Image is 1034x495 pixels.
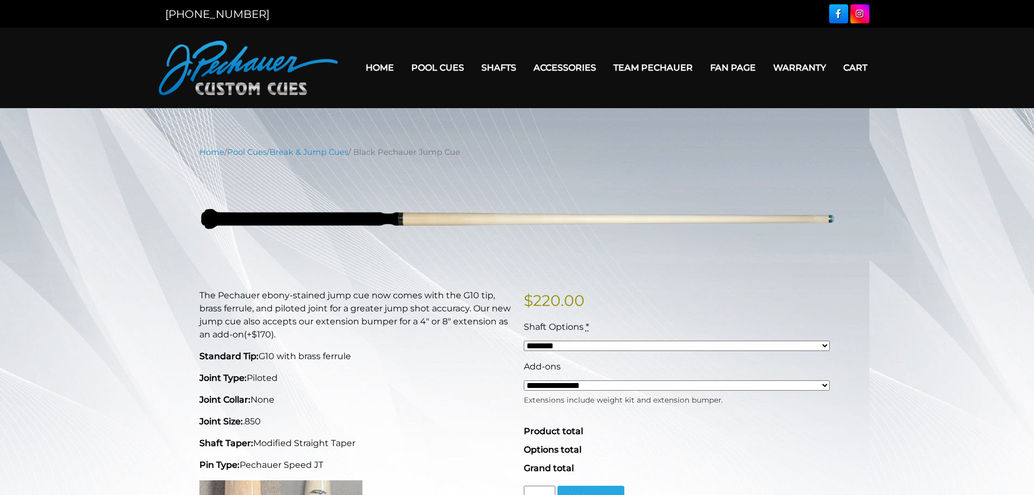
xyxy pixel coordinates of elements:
[524,322,584,332] span: Shaft Options
[764,54,835,82] a: Warranty
[199,438,253,448] strong: Shaft Taper:
[199,289,511,341] p: The Pechauer ebony-stained jump cue now comes with the G10 tip, brass ferrule, and piloted joint ...
[357,54,403,82] a: Home
[199,394,250,405] strong: Joint Collar:
[199,351,259,361] strong: Standard Tip:
[524,291,533,310] span: $
[473,54,525,82] a: Shafts
[524,444,581,455] span: Options total
[199,460,240,470] strong: Pin Type:
[199,350,511,363] p: G10 with brass ferrule
[199,415,511,428] p: .850
[199,373,247,383] strong: Joint Type:
[227,147,267,157] a: Pool Cues
[199,437,511,450] p: Modified Straight Taper
[835,54,876,82] a: Cart
[165,8,270,21] a: [PHONE_NUMBER]
[199,146,835,158] nav: Breadcrumb
[403,54,473,82] a: Pool Cues
[199,459,511,472] p: Pechauer Speed JT
[524,392,830,405] div: Extensions include weight kit and extension bumper.
[605,54,701,82] a: Team Pechauer
[524,291,585,310] bdi: 220.00
[199,166,835,272] img: black-jump-photo.png
[199,372,511,385] p: Piloted
[524,463,574,473] span: Grand total
[525,54,605,82] a: Accessories
[701,54,764,82] a: Fan Page
[199,416,243,427] strong: Joint Size:
[199,147,224,157] a: Home
[586,322,589,332] abbr: required
[524,361,561,372] span: Add-ons
[524,426,583,436] span: Product total
[270,147,348,157] a: Break & Jump Cues
[199,393,511,406] p: None
[159,41,338,95] img: Pechauer Custom Cues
